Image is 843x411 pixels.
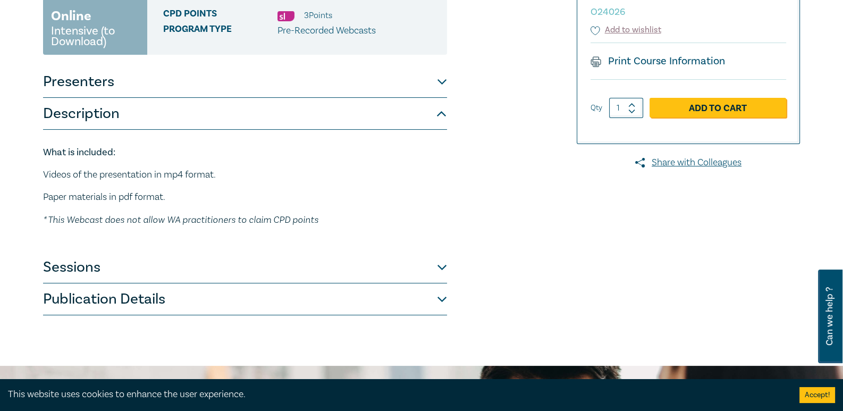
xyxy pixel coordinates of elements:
div: This website uses cookies to enhance the user experience. [8,388,783,401]
input: 1 [609,98,643,118]
small: O24026 [591,6,625,18]
em: * This Webcast does not allow WA practitioners to claim CPD points [43,214,318,225]
p: Paper materials in pdf format. [43,190,447,204]
strong: What is included: [43,146,115,158]
img: Substantive Law [277,11,294,21]
p: Videos of the presentation in mp4 format. [43,168,447,182]
button: Publication Details [43,283,447,315]
a: Print Course Information [591,54,725,68]
h3: Online [51,6,91,26]
label: Qty [591,102,602,114]
a: Add to Cart [650,98,786,118]
button: Accept cookies [799,387,835,403]
button: Presenters [43,66,447,98]
li: 3 Point s [304,9,332,22]
button: Add to wishlist [591,24,661,36]
a: Share with Colleagues [577,156,800,170]
small: Intensive (to Download) [51,26,139,47]
p: Pre-Recorded Webcasts [277,24,376,38]
span: CPD Points [163,9,277,22]
span: Program type [163,24,277,38]
span: Can we help ? [824,276,834,357]
button: Description [43,98,447,130]
button: Sessions [43,251,447,283]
